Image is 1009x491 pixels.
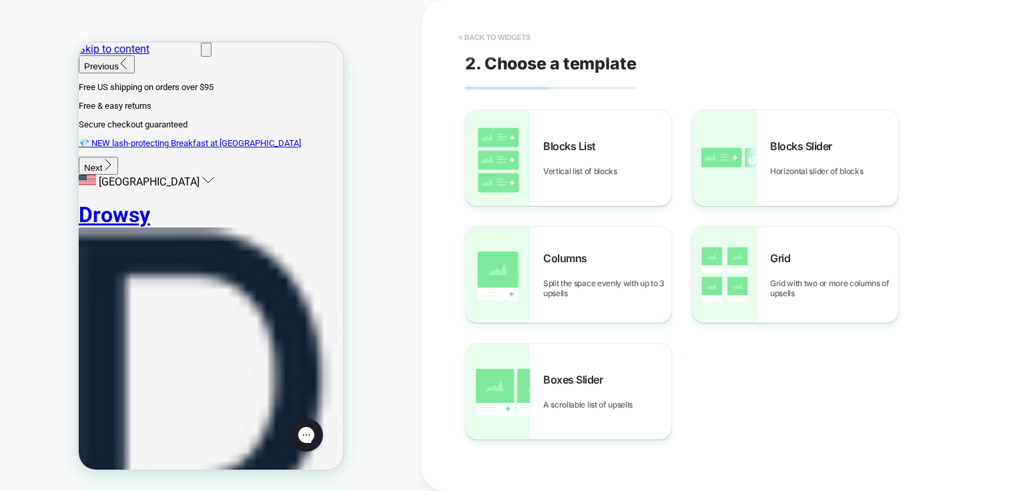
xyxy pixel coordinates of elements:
[204,371,251,414] iframe: Gorgias live chat messenger
[543,166,624,176] span: Vertical list of blocks
[543,139,603,153] span: Blocks List
[770,139,839,153] span: Blocks Slider
[5,19,40,29] span: Previous
[20,133,121,145] span: [GEOGRAPHIC_DATA]
[543,252,594,265] span: Columns
[465,53,637,73] span: 2. Choose a template
[543,278,671,298] span: Split the space evenly with up to 3 upsells
[770,252,797,265] span: Grid
[5,120,23,130] span: Next
[543,400,639,410] span: A scrollable list of upsells
[452,27,537,48] button: < Back to widgets
[770,166,870,176] span: Horizontal slider of blocks
[770,278,898,298] span: Grid with two or more columns of upsells
[543,373,609,386] span: Boxes Slider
